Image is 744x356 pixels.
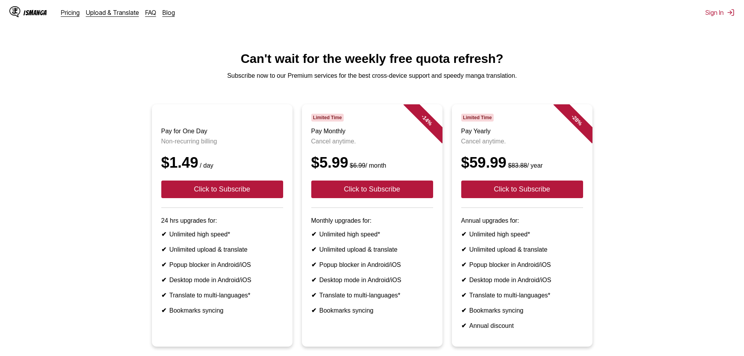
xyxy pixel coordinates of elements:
[461,231,466,238] b: ✔
[553,97,600,143] div: - 28 %
[461,246,583,253] li: Unlimited upload & translate
[311,231,316,238] b: ✔
[161,231,166,238] b: ✔
[6,52,738,66] h1: Can't wait for the weekly free quota refresh?
[198,162,214,169] small: / day
[161,246,166,253] b: ✔
[162,9,175,16] a: Blog
[145,9,156,16] a: FAQ
[161,261,283,268] li: Popup blocker in Android/iOS
[311,246,433,253] li: Unlimited upload & translate
[311,307,433,314] li: Bookmarks syncing
[161,261,166,268] b: ✔
[23,9,47,16] div: IsManga
[161,154,283,171] div: $1.49
[461,322,583,329] li: Annual discount
[161,307,283,314] li: Bookmarks syncing
[403,97,450,143] div: - 14 %
[461,322,466,329] b: ✔
[461,231,583,238] li: Unlimited high speed*
[727,9,735,16] img: Sign out
[311,181,433,198] button: Click to Subscribe
[9,6,61,19] a: IsManga LogoIsManga
[461,261,583,268] li: Popup blocker in Android/iOS
[461,307,466,314] b: ✔
[86,9,139,16] a: Upload & Translate
[161,231,283,238] li: Unlimited high speed*
[161,217,283,224] p: 24 hrs upgrades for:
[311,217,433,224] p: Monthly upgrades for:
[705,9,735,16] button: Sign In
[311,261,316,268] b: ✔
[311,307,316,314] b: ✔
[161,277,166,283] b: ✔
[161,181,283,198] button: Click to Subscribe
[311,292,433,299] li: Translate to multi-languages*
[311,261,433,268] li: Popup blocker in Android/iOS
[311,114,344,122] span: Limited Time
[161,307,166,314] b: ✔
[461,114,494,122] span: Limited Time
[461,276,583,284] li: Desktop mode in Android/iOS
[161,246,283,253] li: Unlimited upload & translate
[311,246,316,253] b: ✔
[461,292,466,299] b: ✔
[311,128,433,135] h3: Pay Monthly
[6,72,738,79] p: Subscribe now to our Premium services for the best cross-device support and speedy manga translat...
[348,162,386,169] small: / month
[461,128,583,135] h3: Pay Yearly
[311,292,316,299] b: ✔
[311,154,433,171] div: $5.99
[461,246,466,253] b: ✔
[461,277,466,283] b: ✔
[9,6,20,17] img: IsManga Logo
[161,138,283,145] p: Non-recurring billing
[161,292,166,299] b: ✔
[61,9,80,16] a: Pricing
[461,261,466,268] b: ✔
[350,162,366,169] s: $6.99
[311,138,433,145] p: Cancel anytime.
[461,217,583,224] p: Annual upgrades for:
[161,276,283,284] li: Desktop mode in Android/iOS
[311,231,433,238] li: Unlimited high speed*
[461,307,583,314] li: Bookmarks syncing
[461,154,583,171] div: $59.99
[161,292,283,299] li: Translate to multi-languages*
[311,277,316,283] b: ✔
[508,162,527,169] s: $83.88
[311,276,433,284] li: Desktop mode in Android/iOS
[507,162,543,169] small: / year
[161,128,283,135] h3: Pay for One Day
[461,181,583,198] button: Click to Subscribe
[461,292,583,299] li: Translate to multi-languages*
[461,138,583,145] p: Cancel anytime.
